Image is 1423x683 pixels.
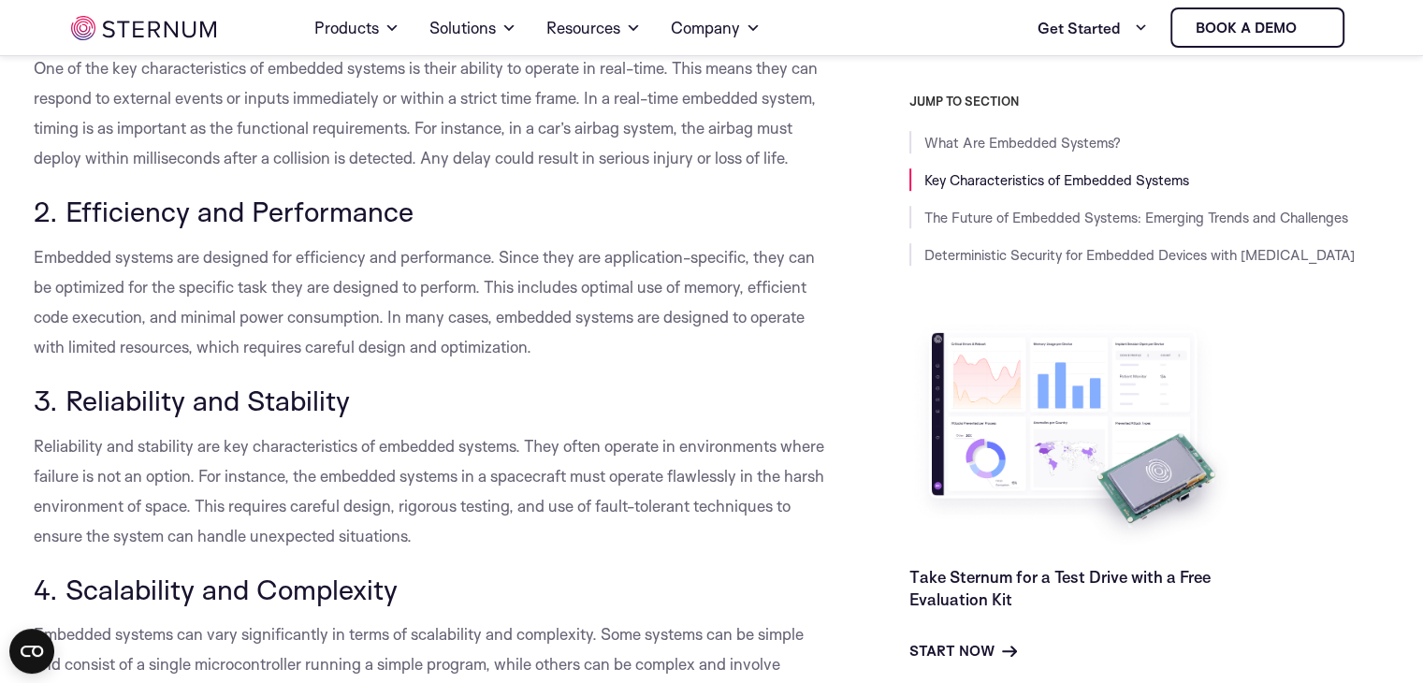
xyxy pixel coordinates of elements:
a: Key Characteristics of Embedded Systems [924,171,1189,189]
span: 4. Scalability and Complexity [34,572,398,606]
img: sternum iot [1304,21,1319,36]
span: Reliability and stability are key characteristics of embedded systems. They often operate in envi... [34,436,824,545]
button: Open CMP widget [9,629,54,674]
a: What Are Embedded Systems? [924,134,1121,152]
a: Solutions [429,2,516,54]
a: Products [314,2,399,54]
a: Resources [546,2,641,54]
a: Book a demo [1170,7,1344,48]
a: Start Now [909,640,1017,662]
a: Take Sternum for a Test Drive with a Free Evaluation Kit [909,567,1211,609]
span: 2. Efficiency and Performance [34,194,414,228]
span: One of the key characteristics of embedded systems is their ability to operate in real-time. This... [34,58,818,167]
span: 3. Reliability and Stability [34,383,350,417]
a: The Future of Embedded Systems: Emerging Trends and Challenges [924,209,1348,226]
span: Embedded systems are designed for efficiency and performance. Since they are application-specific... [34,247,815,356]
a: Company [671,2,761,54]
img: sternum iot [71,16,216,40]
a: Get Started [1038,9,1148,47]
a: Deterministic Security for Embedded Devices with [MEDICAL_DATA] [924,246,1355,264]
h3: JUMP TO SECTION [909,94,1390,109]
img: Take Sternum for a Test Drive with a Free Evaluation Kit [909,318,1237,551]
